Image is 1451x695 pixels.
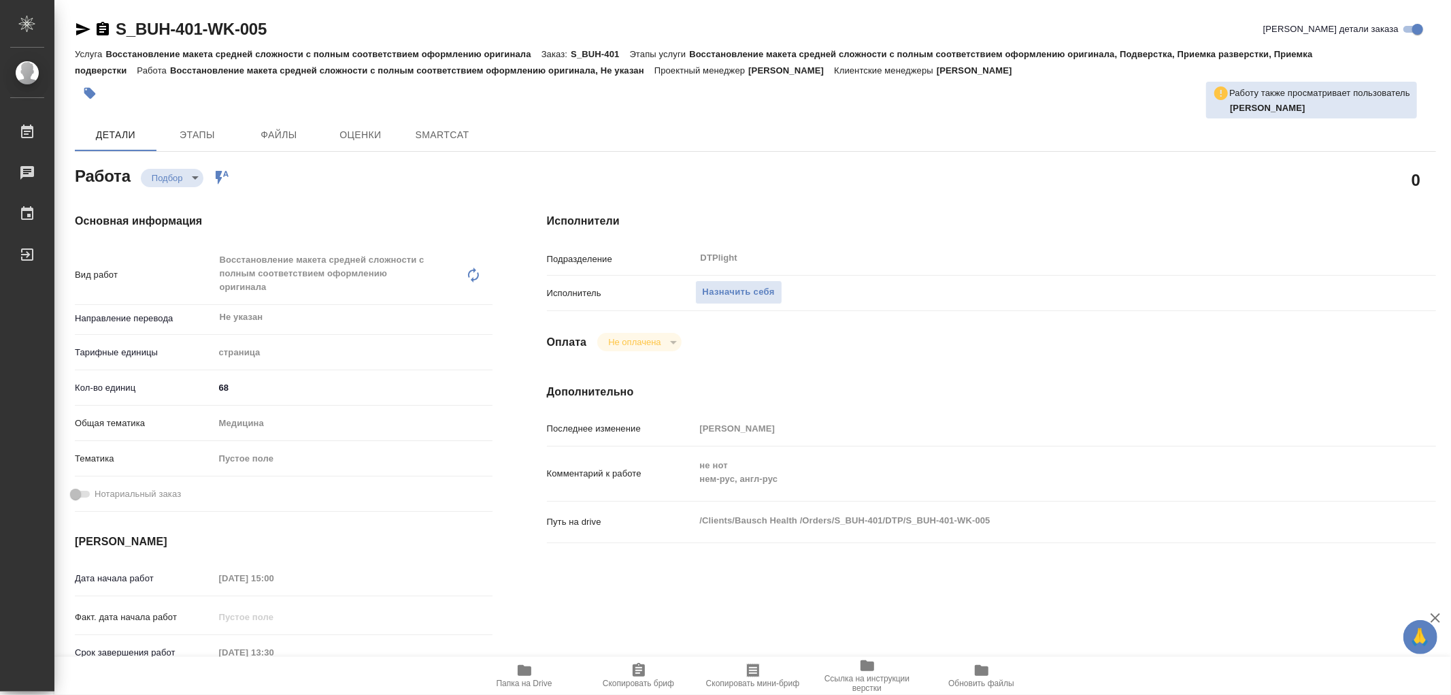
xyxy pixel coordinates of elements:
[948,679,1014,688] span: Обновить файлы
[1412,168,1420,191] h2: 0
[695,509,1362,532] textarea: /Clients/Bausch Health /Orders/S_BUH-401/DTP/S_BUH-401-WK-005
[75,646,214,660] p: Срок завершения работ
[165,127,230,144] span: Этапы
[214,607,333,627] input: Пустое поле
[547,253,695,266] p: Подразделение
[75,417,214,430] p: Общая тематика
[75,572,214,585] p: Дата начала работ
[75,346,214,359] p: Тарифные единицы
[1230,101,1410,115] p: Заборова Александра
[75,452,214,466] p: Тематика
[1403,620,1437,654] button: 🙏
[695,454,1362,491] textarea: не нот нем-рус, англ-рус
[214,378,493,398] input: ✎ Введи что-нибудь
[75,49,1313,76] p: Восстановление макета средней сложности с полным соответствием оформлению оригинала, Подверстка, ...
[214,643,333,662] input: Пустое поле
[1230,103,1305,113] b: [PERSON_NAME]
[547,467,695,481] p: Комментарий к работе
[410,127,475,144] span: SmartCat
[95,487,181,501] span: Нотариальный заказ
[137,65,170,76] p: Работа
[706,679,799,688] span: Скопировать мини-бриф
[547,334,587,351] h4: Оплата
[246,127,312,144] span: Файлы
[696,657,810,695] button: Скопировать мини-бриф
[105,49,541,59] p: Восстановление макета средней сложности с полным соответствием оформлению оригинала
[75,163,131,187] h2: Работа
[214,568,333,588] input: Пустое поле
[75,534,493,550] h4: [PERSON_NAME]
[328,127,393,144] span: Оценки
[75,49,105,59] p: Услуга
[582,657,696,695] button: Скопировать бриф
[818,674,916,693] span: Ссылка на инструкции верстки
[467,657,582,695] button: Папка на Drive
[597,333,681,351] div: Подбор
[1229,86,1410,100] p: Работу также просматривает пользователь
[1263,22,1399,36] span: [PERSON_NAME] детали заказа
[75,21,91,37] button: Скопировать ссылку для ЯМессенджера
[654,65,748,76] p: Проектный менеджер
[75,312,214,325] p: Направление перевода
[630,49,690,59] p: Этапы услуги
[547,287,695,300] p: Исполнитель
[695,280,782,304] button: Назначить себя
[214,341,493,364] div: страница
[75,213,493,229] h4: Основная информация
[748,65,834,76] p: [PERSON_NAME]
[75,381,214,395] p: Кол-во единиц
[547,384,1436,400] h4: Дополнительно
[603,679,674,688] span: Скопировать бриф
[1409,623,1432,651] span: 🙏
[214,447,493,470] div: Пустое поле
[75,268,214,282] p: Вид работ
[214,412,493,435] div: Медицина
[83,127,148,144] span: Детали
[937,65,1022,76] p: [PERSON_NAME]
[703,285,775,300] span: Назначить себя
[95,21,111,37] button: Скопировать ссылку
[141,169,203,187] div: Подбор
[604,336,665,348] button: Не оплачена
[75,78,105,108] button: Добавить тэг
[695,419,1362,438] input: Пустое поле
[547,213,1436,229] h4: Исполнители
[219,452,476,466] div: Пустое поле
[834,65,937,76] p: Клиентские менеджеры
[810,657,924,695] button: Ссылка на инструкции верстки
[497,679,552,688] span: Папка на Drive
[75,611,214,624] p: Факт. дата начала работ
[116,20,267,38] a: S_BUH-401-WK-005
[148,172,187,184] button: Подбор
[541,49,571,59] p: Заказ:
[547,422,695,436] p: Последнее изменение
[924,657,1039,695] button: Обновить файлы
[571,49,629,59] p: S_BUH-401
[547,515,695,529] p: Путь на drive
[170,65,654,76] p: Восстановление макета средней сложности с полным соответствием оформлению оригинала, Не указан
